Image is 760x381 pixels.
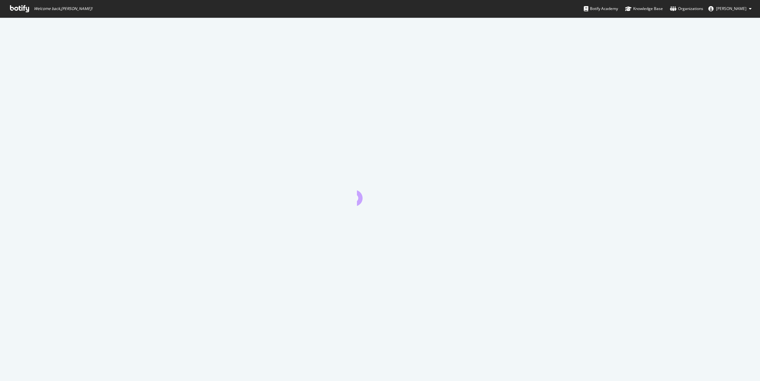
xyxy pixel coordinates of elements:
[703,4,757,14] button: [PERSON_NAME]
[670,5,703,12] div: Organizations
[357,183,403,206] div: animation
[584,5,618,12] div: Botify Academy
[625,5,663,12] div: Knowledge Base
[34,6,92,11] span: Welcome back, [PERSON_NAME] !
[716,6,746,11] span: Juan Batres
